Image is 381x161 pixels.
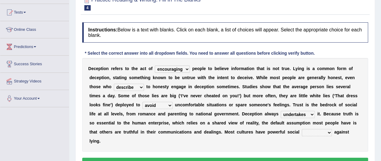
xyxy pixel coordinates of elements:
[248,66,249,71] b: i
[268,66,270,71] b: s
[115,66,117,71] b: f
[122,75,124,80] b: n
[110,93,112,98] b: a
[210,66,212,71] b: o
[287,84,289,89] b: e
[103,93,105,98] b: a
[253,75,254,80] b: .
[345,75,348,80] b: e
[307,75,310,80] b: g
[222,75,225,80] b: e
[337,66,339,71] b: f
[321,75,322,80] b: l
[121,93,123,98] b: o
[342,75,343,80] b: ,
[192,66,195,71] b: p
[0,56,69,71] a: Success Stories
[89,93,91,98] b: t
[131,66,133,71] b: t
[309,75,312,80] b: e
[104,66,106,71] b: o
[343,84,345,89] b: e
[111,66,113,71] b: r
[134,93,136,98] b: f
[245,84,247,89] b: t
[283,66,284,71] b: r
[322,66,326,71] b: m
[347,75,350,80] b: v
[142,75,144,80] b: h
[235,66,236,71] b: f
[0,21,69,36] a: Online Class
[145,66,146,71] b: t
[347,84,349,89] b: a
[91,66,94,71] b: e
[338,66,341,71] b: o
[158,75,161,80] b: o
[182,75,185,80] b: u
[260,75,263,80] b: h
[314,75,317,80] b: e
[333,75,336,80] b: n
[225,84,228,89] b: e
[207,84,208,89] b: t
[351,66,353,71] b: f
[231,75,232,80] b: t
[289,66,291,71] b: .
[350,75,352,80] b: e
[120,66,123,71] b: s
[187,75,189,80] b: t
[232,75,235,80] b: o
[99,75,102,80] b: p
[94,66,96,71] b: c
[188,84,189,89] b: i
[176,84,179,89] b: g
[257,66,258,71] b: t
[242,75,245,80] b: c
[101,75,103,80] b: t
[82,22,368,43] h4: Below is a text with blanks. Click on each blank, a list of choices will appear. Select the appro...
[88,66,91,71] b: D
[103,75,104,80] b: i
[138,75,140,80] b: e
[126,66,129,71] b: o
[98,84,101,89] b: e
[332,66,335,71] b: n
[323,75,325,80] b: y
[293,66,295,71] b: L
[151,66,153,71] b: f
[210,75,212,80] b: h
[262,84,265,89] b: h
[209,84,212,89] b: o
[198,75,201,80] b: w
[120,75,122,80] b: i
[217,66,220,71] b: e
[256,75,260,80] b: W
[200,66,202,71] b: p
[317,75,318,80] b: r
[244,66,247,71] b: a
[340,75,342,80] b: t
[134,75,138,80] b: m
[234,84,236,89] b: e
[146,84,148,89] b: t
[203,75,206,80] b: h
[194,84,197,89] b: d
[306,66,308,71] b: i
[98,66,101,71] b: p
[109,84,112,89] b: o
[115,75,117,80] b: t
[212,75,215,80] b: e
[133,66,136,71] b: h
[148,66,151,71] b: o
[201,84,204,89] b: e
[136,66,138,71] b: e
[317,84,319,89] b: s
[245,75,247,80] b: e
[190,75,193,80] b: u
[278,75,280,80] b: t
[160,75,164,80] b: w
[273,84,274,89] b: t
[203,66,206,71] b: e
[296,84,299,89] b: e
